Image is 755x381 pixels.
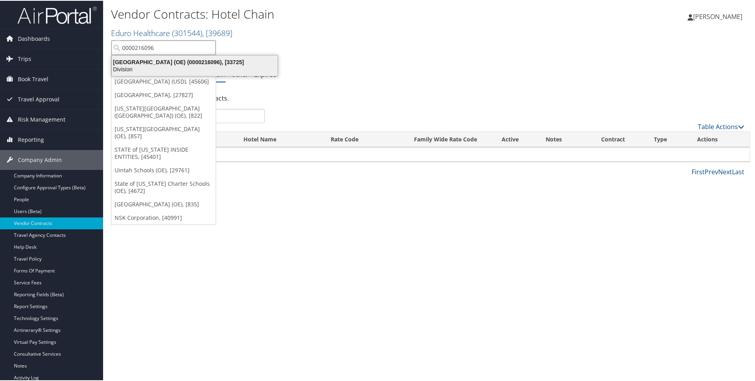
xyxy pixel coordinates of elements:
span: Travel Approval [18,89,59,109]
a: [PERSON_NAME] [688,4,750,28]
td: No data available in table [111,147,750,161]
a: Table Actions [698,122,744,130]
a: State of [US_STATE] Charter Schools (OE), [4672] [111,176,216,197]
th: Type: activate to sort column ascending [647,131,690,147]
a: STATE of [US_STATE] INSIDE ENTITIES, [45401] [111,142,216,163]
a: [GEOGRAPHIC_DATA] (USD), [45606] [111,74,216,88]
span: Reporting [18,129,44,149]
a: Uintah Schools (OE), [29761] [111,163,216,176]
th: Rate Code: activate to sort column ascending [324,131,399,147]
h1: Vendor Contracts: Hotel Chain [111,5,537,22]
a: Next [718,167,732,175]
span: [PERSON_NAME] [693,11,742,20]
a: [US_STATE][GEOGRAPHIC_DATA] (OE), [857] [111,122,216,142]
a: Other [231,69,249,78]
a: [GEOGRAPHIC_DATA], [27827] [111,88,216,101]
input: Search Accounts [111,40,216,54]
a: [US_STATE][GEOGRAPHIC_DATA] ([GEOGRAPHIC_DATA]) (OE), [822] [111,101,216,122]
a: Eduro Healthcare [111,27,232,38]
img: airportal-logo.png [17,5,97,24]
a: [GEOGRAPHIC_DATA] (OE), [835] [111,197,216,210]
a: Expired [254,69,277,78]
span: Risk Management [18,109,65,129]
th: Family Wide Rate Code: activate to sort column ascending [400,131,492,147]
th: Actions [690,131,750,147]
div: There are contracts. [111,87,750,108]
div: [GEOGRAPHIC_DATA] (OE) (0000216096), [33725] [107,58,282,65]
a: NSK Corporation, [40991] [111,210,216,224]
a: First [692,167,705,175]
th: Notes: activate to sort column ascending [529,131,579,147]
span: ( 301544 ) [172,27,202,38]
a: Prev [705,167,718,175]
span: Book Travel [18,69,48,88]
span: Company Admin [18,149,62,169]
th: Contract: activate to sort column ascending [579,131,647,147]
div: Division [107,65,282,72]
th: Active: activate to sort column ascending [491,131,529,147]
th: Hotel Name: activate to sort column ascending [236,131,324,147]
span: , [ 39689 ] [202,27,232,38]
a: Last [732,167,744,175]
span: Trips [18,48,31,68]
span: Dashboards [18,28,50,48]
